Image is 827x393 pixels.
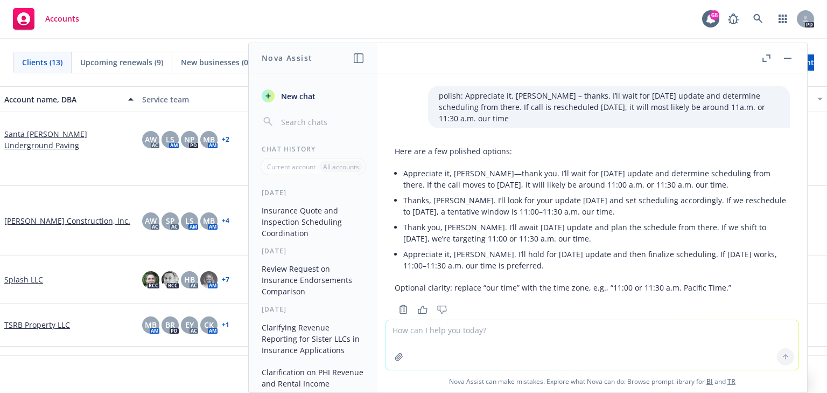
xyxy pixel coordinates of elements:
a: Splash LLC [4,274,43,285]
span: LS [185,215,194,226]
span: SP [166,215,175,226]
a: + 4 [222,218,229,224]
span: Nova Assist can make mistakes. Explore what Nova can do: Browse prompt library for and [382,370,803,392]
span: AW [145,215,157,226]
span: New chat [279,91,316,102]
span: New businesses (0) [181,57,250,68]
span: LS [166,134,174,145]
button: Insurance Quote and Inspection Scheduling Coordination [257,202,369,242]
span: MB [145,319,157,330]
span: CK [204,319,214,330]
span: HB [184,274,195,285]
a: Accounts [9,4,83,34]
p: All accounts [323,162,359,171]
button: Clarifying Revenue Reporting for Sister LLCs in Insurance Applications [257,319,369,359]
li: Thanks, [PERSON_NAME]. I’ll look for your update [DATE] and set scheduling accordingly. If we res... [403,192,790,219]
button: Clarification on PHI Revenue and Rental Income [257,363,369,392]
input: Search chats [279,114,365,129]
span: NP [184,134,195,145]
h1: Nova Assist [262,52,312,64]
div: Service team [142,94,271,105]
a: BI [706,377,713,386]
div: [DATE] [249,305,377,314]
p: Current account [267,162,316,171]
li: Appreciate it, [PERSON_NAME]—thank you. I’ll wait for [DATE] update and determine scheduling from... [403,166,790,192]
span: BR [165,319,175,330]
div: [DATE] [249,188,377,197]
p: polish: Appreciate it, [PERSON_NAME] – thanks. I’ll wait for [DATE] update and determine scheduli... [439,90,779,124]
a: TR [727,377,735,386]
button: Service team [138,86,276,112]
span: EY [185,319,194,330]
div: Chat History [249,144,377,154]
img: photo [162,271,179,288]
div: 68 [710,10,719,20]
a: + 1 [222,322,229,328]
a: Santa [PERSON_NAME] Underground Paving [4,128,134,151]
button: Review Request on Insurance Endorsements Comparison [257,260,369,300]
a: TSRB Property LLC [4,319,70,330]
span: MB [203,215,215,226]
span: MB [203,134,215,145]
a: Report a Bug [723,8,744,30]
img: photo [142,271,159,288]
a: + 7 [222,277,229,283]
li: Appreciate it, [PERSON_NAME]. I’ll hold for [DATE] update and then finalize scheduling. If [DATE]... [403,246,790,273]
button: Thumbs down [433,302,451,317]
a: Search [747,8,769,30]
div: Account name, DBA [4,94,122,105]
p: Optional clarity: replace “our time” with the time zone, e.g., “11:00 or 11:30 a.m. Pacific Time.” [395,282,790,293]
img: photo [200,271,218,288]
p: Here are a few polished options: [395,146,790,157]
svg: Copy to clipboard [398,305,408,314]
a: [PERSON_NAME] Construction, Inc. [4,215,130,226]
span: Clients (13) [22,57,62,68]
button: New chat [257,86,369,106]
a: + 2 [222,136,229,143]
span: Accounts [45,15,79,23]
div: [DATE] [249,246,377,256]
span: Upcoming renewals (9) [80,57,163,68]
a: Switch app [772,8,794,30]
li: Thank you, [PERSON_NAME]. I’ll await [DATE] update and plan the schedule from there. If we shift ... [403,219,790,246]
span: AW [145,134,157,145]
